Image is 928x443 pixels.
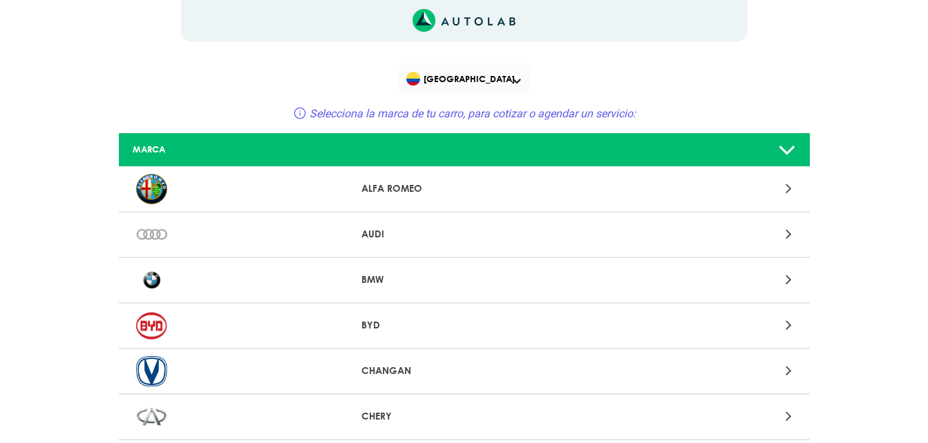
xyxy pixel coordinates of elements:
[310,107,636,120] span: Selecciona la marca de tu carro, para cotizar o agendar un servicio:
[361,364,567,378] p: CHANGAN
[361,273,567,287] p: BMW
[361,227,567,242] p: AUDI
[361,181,567,196] p: ALFA ROMEO
[136,219,167,250] img: AUDI
[398,63,531,94] div: Flag of COLOMBIA[GEOGRAPHIC_DATA]
[413,13,515,26] a: Link al sitio de autolab
[119,133,810,167] a: MARCA
[122,143,350,156] div: MARCA
[136,402,167,432] img: CHERY
[406,72,420,86] img: Flag of COLOMBIA
[406,69,524,88] span: [GEOGRAPHIC_DATA]
[136,311,167,341] img: BYD
[136,356,167,386] img: CHANGAN
[136,265,167,295] img: BMW
[136,174,167,204] img: ALFA ROMEO
[361,318,567,333] p: BYD
[361,409,567,424] p: CHERY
